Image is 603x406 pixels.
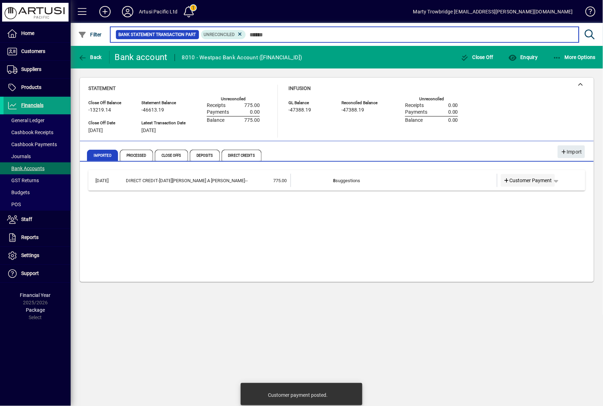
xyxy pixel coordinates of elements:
[21,102,43,108] span: Financials
[207,109,229,115] span: Payments
[7,202,21,207] span: POS
[250,109,260,115] span: 0.00
[190,150,220,161] span: Deposits
[341,101,384,105] span: Reconciled Balance
[182,52,302,63] div: 8010 - Westpac Bank Account ([FINANCIAL_ID])
[288,101,331,105] span: GL Balance
[155,150,188,161] span: Close Offs
[88,101,131,105] span: Close Off Balance
[21,252,39,258] span: Settings
[141,121,186,125] span: Latest Transaction Date
[4,61,71,78] a: Suppliers
[4,150,71,162] a: Journals
[333,174,456,187] td: suggestions
[207,118,224,123] span: Balance
[88,170,585,191] mat-expansion-panel-header: [DATE]DIRECT CREDIT-[DATE][PERSON_NAME] A [PERSON_NAME]--775.008suggestionsCustomer Payment
[4,43,71,60] a: Customers
[508,54,538,60] span: Enquiry
[88,128,103,133] span: [DATE]
[561,146,582,158] span: Import
[405,118,423,123] span: Balance
[274,178,287,183] span: 775.00
[333,178,335,183] b: 8
[87,150,118,161] span: Imported
[244,103,260,108] span: 775.00
[7,190,30,195] span: Budgets
[141,107,164,113] span: -46613.19
[4,162,71,174] a: Bank Accounts
[26,307,45,313] span: Package
[553,54,596,60] span: More Options
[221,97,246,101] label: Unreconciled
[4,247,71,264] a: Settings
[21,234,39,240] span: Reports
[20,292,51,298] span: Financial Year
[507,51,539,64] button: Enquiry
[4,79,71,96] a: Products
[4,25,71,42] a: Home
[580,1,594,24] a: Knowledge Base
[4,229,71,246] a: Reports
[4,265,71,282] a: Support
[7,118,45,123] span: General Ledger
[119,31,196,38] span: Bank Statement Transaction Part
[419,97,444,101] label: Unreconciled
[341,107,364,113] span: -47388.19
[222,150,262,161] span: Direct Credits
[76,51,104,64] button: Back
[21,216,32,222] span: Staff
[4,211,71,228] a: Staff
[21,48,45,54] span: Customers
[201,30,246,39] mat-chip: Reconciliation Status: Unreconciled
[115,52,168,63] div: Bank account
[204,32,235,37] span: Unreconciled
[94,5,116,18] button: Add
[141,128,156,133] span: [DATE]
[459,51,496,64] button: Close Off
[4,126,71,138] a: Cashbook Receipts
[504,177,552,184] span: Customer Payment
[4,174,71,186] a: GST Returns
[88,107,111,113] span: -13219.14
[125,177,248,184] div: DIRECT CREDIT-NOEL LEEMING A DIVIS--
[4,114,71,126] a: General Ledger
[21,66,41,72] span: Suppliers
[405,103,424,108] span: Receipts
[92,174,125,187] td: [DATE]
[448,109,458,115] span: 0.00
[7,154,31,159] span: Journals
[78,54,102,60] span: Back
[78,32,102,37] span: Filter
[21,270,39,276] span: Support
[501,174,555,187] a: Customer Payment
[288,107,311,113] span: -47388.19
[558,145,585,158] button: Import
[448,118,458,123] span: 0.00
[413,6,573,17] div: Marty Trowbridge [EMAIL_ADDRESS][PERSON_NAME][DOMAIN_NAME]
[4,138,71,150] a: Cashbook Payments
[21,84,41,90] span: Products
[4,186,71,198] a: Budgets
[207,103,226,108] span: Receipts
[448,103,458,108] span: 0.00
[461,54,494,60] span: Close Off
[7,130,53,135] span: Cashbook Receipts
[405,109,427,115] span: Payments
[71,51,110,64] app-page-header-button: Back
[244,118,260,123] span: 775.00
[7,142,57,147] span: Cashbook Payments
[268,392,328,399] div: Customer payment posted.
[551,51,598,64] button: More Options
[116,5,139,18] button: Profile
[4,198,71,210] a: POS
[141,101,186,105] span: Statement Balance
[76,28,104,41] button: Filter
[7,166,45,171] span: Bank Accounts
[139,6,177,17] div: Artusi Pacific Ltd
[21,30,34,36] span: Home
[88,121,131,125] span: Close Off Date
[120,150,153,161] span: Processed
[7,178,39,183] span: GST Returns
